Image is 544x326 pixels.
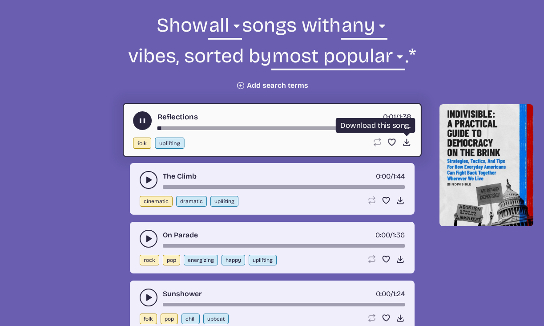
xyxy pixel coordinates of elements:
div: song-time-bar [163,303,405,306]
select: sorting [271,43,405,74]
button: Favorite [387,138,396,147]
button: uplifting [210,196,238,207]
button: play-pause toggle [133,111,152,130]
div: / [375,230,405,240]
button: cinematic [140,196,173,207]
div: / [383,111,411,122]
form: Show songs with vibes, sorted by . [30,12,514,90]
button: play-pause toggle [140,289,157,306]
a: Reflections [157,111,197,122]
div: / [376,171,405,182]
button: energizing [184,255,218,265]
button: Favorite [382,255,391,264]
button: chill [181,314,200,324]
button: folk [140,314,157,324]
select: vibe [341,12,387,43]
div: song-time-bar [163,244,405,248]
span: timer [376,172,391,180]
div: song-time-bar [163,185,405,189]
button: Loop [367,196,376,205]
a: The Climb [163,171,197,182]
button: happy [222,255,245,265]
button: Add search terms [236,81,308,90]
button: pop [163,255,180,265]
button: Favorite [382,314,391,322]
span: 1:38 [399,112,411,121]
button: Loop [367,314,376,322]
a: On Parade [163,230,198,240]
img: Help save our democracy! [439,104,534,226]
button: uplifting [249,255,277,265]
button: Loop [372,138,381,147]
button: folk [133,138,151,149]
button: Loop [367,255,376,264]
button: Favorite [382,196,391,205]
select: genre [208,12,242,43]
span: timer [375,231,390,239]
div: song-time-bar [157,126,411,130]
span: 1:24 [393,289,405,298]
span: timer [376,289,391,298]
button: uplifting [155,138,184,149]
button: dramatic [176,196,207,207]
button: rock [140,255,159,265]
button: play-pause toggle [140,230,157,248]
a: Sunshower [163,289,202,299]
button: pop [161,314,178,324]
span: 1:44 [393,172,405,180]
button: play-pause toggle [140,171,157,189]
span: 1:36 [393,231,405,239]
div: / [376,289,405,299]
span: timer [383,112,395,121]
button: upbeat [203,314,229,324]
